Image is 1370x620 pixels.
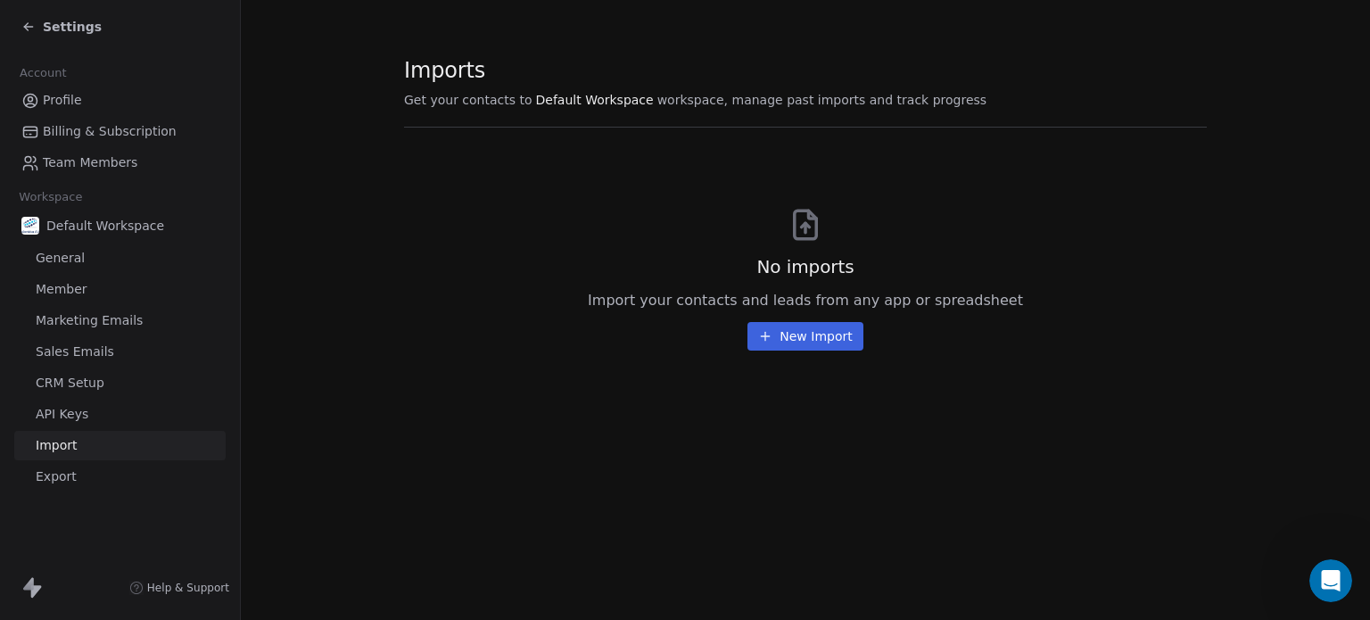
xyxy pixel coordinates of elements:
[29,36,278,105] div: You’ll get replies here and in your email: ✉️
[536,91,654,109] span: Default Workspace
[21,18,102,36] a: Settings
[747,322,862,351] button: New Import
[36,374,104,393] span: CRM Setup
[85,484,99,498] button: Gif picker
[14,148,226,178] a: Team Members
[77,203,177,216] b: [PERSON_NAME]
[51,10,79,38] img: Profile image for Fin
[14,174,342,198] div: [DATE]
[113,484,128,498] button: Start recording
[36,343,114,361] span: Sales Emails
[313,7,345,39] div: Close
[14,400,226,429] a: API Keys
[14,462,226,492] a: Export
[46,217,164,235] span: Default Workspace
[12,7,45,41] button: go back
[756,254,854,279] span: No imports
[28,484,42,498] button: Upload attachment
[14,368,226,398] a: CRM Setup
[43,122,177,141] span: Billing & Subscription
[54,201,71,219] img: Profile image for Harinder
[36,311,143,330] span: Marketing Emails
[43,91,82,110] span: Profile
[657,91,986,109] span: workspace, manage past imports and track progress
[279,7,313,41] button: Home
[14,25,342,175] div: Fin says…
[14,86,226,115] a: Profile
[14,431,226,460] a: Import
[14,117,226,146] a: Billing & Subscription
[14,239,342,501] div: Harinder says…
[14,198,342,239] div: Harinder says…
[129,581,229,595] a: Help & Support
[29,250,278,407] div: Hi [PERSON_NAME], Greetings from Swipe One and thank you for reaching out! For individuals with t...
[14,239,293,462] div: Hi [PERSON_NAME], Greetings from Swipe One and thank you for reaching out!For individuals with tw...
[87,9,108,22] h1: Fin
[14,337,226,367] a: Sales Emails
[12,184,90,211] span: Workspace
[43,153,137,172] span: Team Members
[77,202,304,218] div: joined the conversation
[29,114,278,149] div: Our usual reply time 🕒
[29,417,278,451] div: Let me know if you have any other questions!
[14,244,226,273] a: General
[36,405,88,424] span: API Keys
[404,91,532,109] span: Get your contacts to
[14,275,226,304] a: Member
[56,484,70,498] button: Emoji picker
[14,25,293,161] div: You’ll get replies here and in your email:✉️[EMAIL_ADDRESS][DOMAIN_NAME]Our usual reply time🕒1 day
[36,280,87,299] span: Member
[14,306,226,335] a: Marketing Emails
[404,57,986,84] span: Imports
[1309,559,1352,602] iframe: Intercom live chat
[36,467,77,486] span: Export
[15,446,342,476] textarea: Message…
[87,22,222,40] p: The team can also help
[29,71,170,103] b: [EMAIL_ADDRESS][DOMAIN_NAME]
[147,581,229,595] span: Help & Support
[43,18,102,36] span: Settings
[588,290,1023,311] span: Import your contacts and leads from any app or spreadsheet
[44,133,82,147] b: 1 day
[36,436,77,455] span: Import
[21,217,39,235] img: ATLANTIKA%20AS%20LOGO%20.jpg
[36,249,85,268] span: General
[306,476,334,505] button: Send a message…
[12,60,74,87] span: Account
